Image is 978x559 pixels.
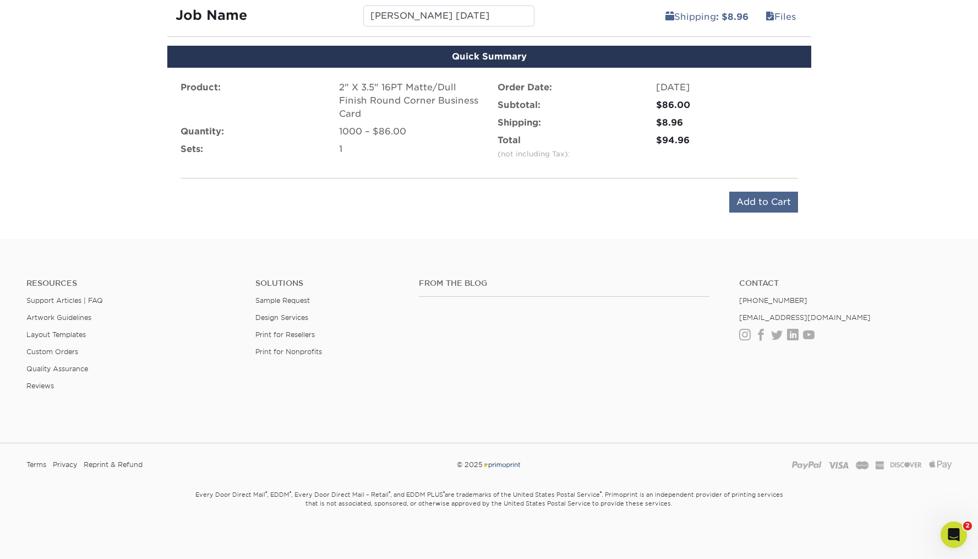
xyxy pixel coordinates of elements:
[26,348,78,356] a: Custom Orders
[600,490,602,496] sup: ®
[255,296,310,305] a: Sample Request
[339,143,481,156] div: 1
[26,330,86,339] a: Layout Templates
[658,6,756,28] a: Shipping: $8.96
[26,365,88,373] a: Quality Assurance
[181,143,203,156] label: Sets:
[665,12,674,22] span: shipping
[84,457,143,473] a: Reprint & Refund
[483,460,521,469] img: Primoprint
[766,12,774,22] span: files
[498,150,570,158] small: (not including Tax):
[255,313,308,322] a: Design Services
[498,116,541,129] label: Shipping:
[443,490,445,496] sup: ®
[758,6,803,28] a: Files
[339,81,481,121] div: 2" X 3.5" 16PT Matte/Dull Finish Round Corner Business Card
[26,457,46,473] a: Terms
[255,279,402,288] h4: Solutions
[419,279,709,288] h4: From the Blog
[332,457,646,473] div: © 2025
[656,81,798,94] div: [DATE]
[53,457,77,473] a: Privacy
[963,522,972,530] span: 2
[656,134,798,147] div: $94.96
[729,192,798,213] input: Add to Cart
[941,522,967,548] iframe: Intercom live chat
[339,125,481,138] div: 1000 – $86.00
[26,313,91,322] a: Artwork Guidelines
[498,99,540,112] label: Subtotal:
[26,279,239,288] h4: Resources
[363,6,534,26] input: Enter a job name
[181,81,221,94] label: Product:
[176,7,247,23] strong: Job Name
[739,313,871,322] a: [EMAIL_ADDRESS][DOMAIN_NAME]
[739,296,807,305] a: [PHONE_NUMBER]
[255,330,315,339] a: Print for Resellers
[255,348,322,356] a: Print for Nonprofits
[739,279,952,288] a: Contact
[389,490,390,496] sup: ®
[656,99,798,112] div: $86.00
[181,125,224,138] label: Quantity:
[167,46,811,68] div: Quick Summary
[167,486,811,535] small: Every Door Direct Mail , EDDM , Every Door Direct Mail – Retail , and EDDM PLUS are trademarks of...
[26,382,54,390] a: Reviews
[289,490,291,496] sup: ®
[498,134,570,160] label: Total
[498,81,552,94] label: Order Date:
[265,490,267,496] sup: ®
[656,116,798,129] div: $8.96
[26,296,103,305] a: Support Articles | FAQ
[716,12,748,22] b: : $8.96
